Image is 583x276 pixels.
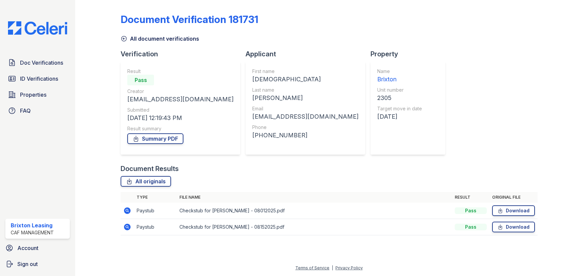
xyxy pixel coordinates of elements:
div: Phone [252,124,358,131]
div: Pass [455,207,487,214]
div: Document Verification 181731 [121,13,258,25]
div: Pass [127,75,154,85]
th: Result [452,192,489,203]
div: [PERSON_NAME] [252,93,358,103]
div: Applicant [246,49,371,59]
div: [DATE] 12:19:43 PM [127,113,234,123]
a: Doc Verifications [5,56,70,69]
span: Doc Verifications [20,59,63,67]
a: Privacy Policy [335,265,363,270]
td: Checkstub for [PERSON_NAME] - 08152025.pdf [177,219,452,235]
div: 2305 [377,93,422,103]
div: | [332,265,333,270]
img: CE_Logo_Blue-a8612792a0a2168367f1c8372b55b34899dd931a85d93a1a3d3e32e68fde9ad4.png [3,21,72,35]
div: Verification [121,49,246,59]
a: Download [492,222,535,232]
div: Target move in date [377,105,422,112]
th: Original file [489,192,538,203]
div: [DATE] [377,112,422,121]
span: ID Verifications [20,75,58,83]
span: Sign out [17,260,38,268]
div: Last name [252,87,358,93]
span: Account [17,244,38,252]
a: Account [3,241,72,255]
div: [PHONE_NUMBER] [252,131,358,140]
td: Paystub [134,203,177,219]
div: Creator [127,88,234,95]
div: [EMAIL_ADDRESS][DOMAIN_NAME] [127,95,234,104]
div: Pass [455,224,487,230]
a: Download [492,205,535,216]
div: Name [377,68,422,75]
div: Unit number [377,87,422,93]
td: Checkstub for [PERSON_NAME] - 08012025.pdf [177,203,452,219]
a: Properties [5,88,70,101]
a: Sign out [3,257,72,271]
span: FAQ [20,107,31,115]
a: All originals [121,176,171,187]
div: Brixton Leasing [11,221,54,229]
div: [DEMOGRAPHIC_DATA] [252,75,358,84]
div: Result [127,68,234,75]
a: FAQ [5,104,70,117]
a: Summary PDF [127,133,183,144]
a: Terms of Service [295,265,329,270]
span: Properties [20,91,46,99]
div: [EMAIL_ADDRESS][DOMAIN_NAME] [252,112,358,121]
div: Result summary [127,125,234,132]
div: Submitted [127,107,234,113]
div: Brixton [377,75,422,84]
div: CAF Management [11,229,54,236]
div: Property [371,49,451,59]
a: ID Verifications [5,72,70,85]
th: File name [177,192,452,203]
div: Document Results [121,164,179,173]
td: Paystub [134,219,177,235]
th: Type [134,192,177,203]
a: Name Brixton [377,68,422,84]
div: Email [252,105,358,112]
a: All document verifications [121,35,199,43]
div: First name [252,68,358,75]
